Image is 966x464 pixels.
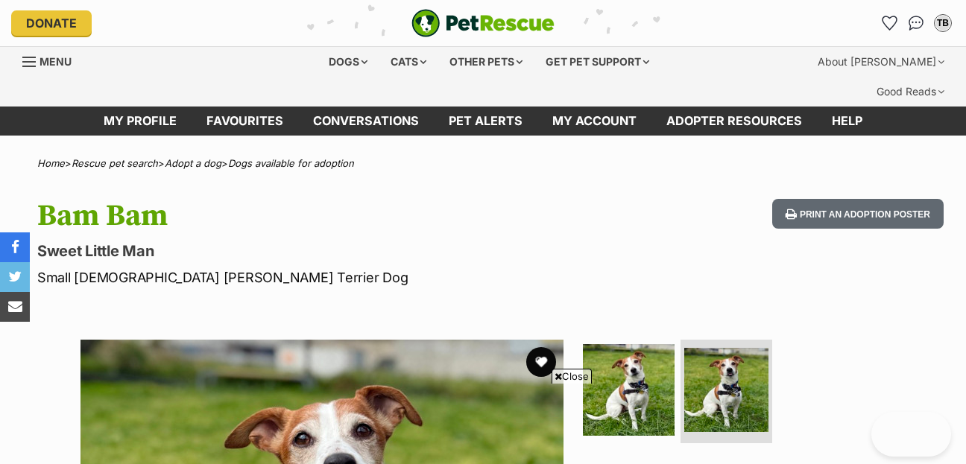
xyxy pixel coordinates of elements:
[89,107,192,136] a: My profile
[228,157,354,169] a: Dogs available for adoption
[909,16,924,31] img: chat-41dd97257d64d25036548639549fe6c8038ab92f7586957e7f3b1b290dea8141.svg
[877,11,901,35] a: Favourites
[651,107,817,136] a: Adopter resources
[411,9,555,37] a: PetRescue
[40,55,72,68] span: Menu
[817,107,877,136] a: Help
[212,390,754,457] iframe: Advertisement
[935,16,950,31] div: TB
[871,412,951,457] iframe: Help Scout Beacon - Open
[931,11,955,35] button: My account
[866,77,955,107] div: Good Reads
[37,267,590,287] p: Small [DEMOGRAPHIC_DATA] [PERSON_NAME] Terrier Dog
[526,347,556,377] button: favourite
[11,10,92,36] a: Donate
[904,11,928,35] a: Conversations
[380,47,437,77] div: Cats
[439,47,533,77] div: Other pets
[37,199,590,233] h1: Bam Bam
[535,47,660,77] div: Get pet support
[411,9,555,37] img: logo-e224e6f780fb5917bec1dbf3a21bbac754714ae5b6737aabdf751b685950b380.svg
[807,47,955,77] div: About [PERSON_NAME]
[37,241,590,261] p: Sweet Little Man
[583,344,675,436] img: Photo of Bam Bam
[298,107,434,136] a: conversations
[537,107,651,136] a: My account
[772,199,944,229] button: Print an adoption poster
[434,107,537,136] a: Pet alerts
[684,348,768,432] img: Photo of Bam Bam
[22,47,82,74] a: Menu
[552,369,592,384] span: Close
[192,107,298,136] a: Favourites
[318,47,378,77] div: Dogs
[165,157,221,169] a: Adopt a dog
[877,11,955,35] ul: Account quick links
[37,157,65,169] a: Home
[72,157,158,169] a: Rescue pet search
